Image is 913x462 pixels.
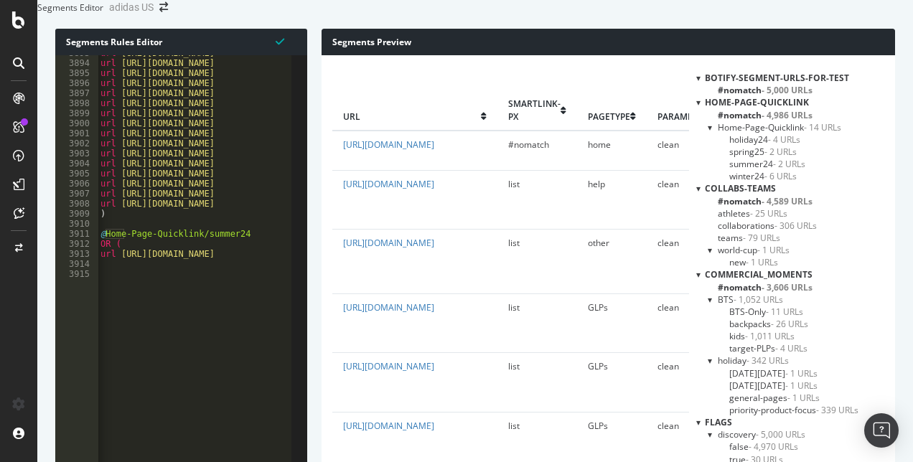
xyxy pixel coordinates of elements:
div: 3904 [55,159,98,169]
span: Click to filter collabs-teams on world-cup and its children [718,244,790,256]
span: url [343,110,481,123]
span: list [508,178,520,190]
span: list [508,237,520,249]
div: 3905 [55,169,98,179]
span: Click to filter flags on discovery/false [729,440,798,453]
span: Click to filter flags on discovery and its children [718,428,805,440]
span: clean [657,138,679,151]
span: Click to filter commercial_moments on BTS and its children [718,293,783,306]
span: - 1 URLs [785,379,818,392]
span: GLPs [588,301,608,313]
span: Click to filter commercial_moments on holiday and its children [718,354,789,367]
span: Click to filter collabs-teams on athletes [718,207,787,220]
span: - 1,052 URLs [734,293,783,306]
span: clean [657,360,679,372]
div: 3897 [55,88,98,98]
span: - 5,000 URLs [756,428,805,440]
span: Syntax is valid [276,34,284,48]
span: Click to filter collabs-teams on #nomatch [718,195,813,207]
span: - 4 URLs [775,342,807,354]
span: Home-Page-Quicklink [705,96,809,108]
span: - 1 URLs [757,244,790,256]
div: 3910 [55,219,98,229]
span: - 4,589 URLs [762,195,813,207]
div: 3900 [55,118,98,128]
span: - 3,606 URLs [762,281,813,293]
span: list [508,420,520,432]
span: help [588,178,605,190]
span: - 1 URLs [785,367,818,379]
span: pagetype [588,110,630,123]
span: Click to filter commercial_moments on holiday/cyber-monday [729,379,818,392]
div: 3913 [55,249,98,259]
a: [URL][DOMAIN_NAME] [343,178,434,190]
div: 3915 [55,269,98,279]
a: [URL][DOMAIN_NAME] [343,237,434,249]
span: GLPs [588,420,608,432]
span: - 1 URLs [746,256,778,268]
div: Segments Editor [37,1,103,14]
span: - 339 URLs [816,404,858,416]
div: Segments Preview [322,29,895,55]
span: Click to filter commercial_moments on BTS/BTS-Only [729,306,803,318]
div: 3912 [55,239,98,249]
div: 3911 [55,229,98,239]
div: 3909 [55,209,98,219]
div: 3907 [55,189,98,199]
div: 3914 [55,259,98,269]
div: arrow-right-arrow-left [159,2,168,12]
span: Click to filter Home-Page-Quicklink on Home-Page-Quicklink/summer24 [729,158,805,170]
div: 3903 [55,148,98,159]
span: Click to filter collabs-teams on teams [718,232,780,244]
div: 3902 [55,138,98,148]
span: Click to filter commercial_moments on holiday/general-pages [729,392,820,404]
span: clean [657,420,679,432]
span: - 6 URLs [764,170,797,182]
div: 3908 [55,199,98,209]
span: - 342 URLs [746,354,789,367]
span: - 2 URLs [773,158,805,170]
span: Click to filter commercial_moments on holiday/priority-product-focus [729,404,858,416]
span: Click to filter collabs-teams on world-cup/new [729,256,778,268]
a: [URL][DOMAIN_NAME] [343,360,434,372]
span: Click to filter Botify-Segment-URLs-for-Test on #nomatch [718,84,813,96]
span: commercial_moments [705,268,813,280]
div: 3901 [55,128,98,138]
a: [URL][DOMAIN_NAME] [343,301,434,313]
div: 3899 [55,108,98,118]
span: Click to filter Home-Page-Quicklink on Home-Page-Quicklink/holiday24 [729,133,800,146]
span: - 4,986 URLs [762,109,813,121]
span: Click to filter commercial_moments on BTS/kids [729,330,795,342]
span: Botify-Segment-URLs-for-Test [705,72,849,84]
span: - 306 URLs [774,220,817,232]
span: Click to filter Home-Page-Quicklink on Home-Page-Quicklink/winter24 [729,170,797,182]
div: 3896 [55,78,98,88]
span: Click to filter commercial_moments on holiday/black-friday [729,367,818,379]
span: Click to filter Home-Page-Quicklink on Home-Page-Quicklink/spring25 [729,146,797,158]
span: - 25 URLs [750,207,787,220]
div: Open Intercom Messenger [864,413,899,448]
span: flags [705,416,732,428]
span: GLPs [588,360,608,372]
span: - 1 URLs [787,392,820,404]
span: smartlink-px [508,98,561,122]
span: - 1,011 URLs [745,330,795,342]
span: clean [657,301,679,313]
div: 3906 [55,179,98,189]
span: clean [657,178,679,190]
span: parameters [657,110,713,123]
span: - 5,000 URLs [762,84,813,96]
span: - 4,970 URLs [749,440,798,453]
a: [URL][DOMAIN_NAME] [343,138,434,151]
span: Click to filter commercial_moments on BTS/target-PLPs [729,342,807,354]
span: - 14 URLs [804,121,841,133]
span: collabs-teams [705,182,776,194]
span: - 79 URLs [743,232,780,244]
div: Segments Rules Editor [55,29,307,55]
span: home [588,138,611,151]
span: - 2 URLs [764,146,797,158]
span: Click to filter commercial_moments on BTS/backpacks [729,318,808,330]
span: - 4 URLs [768,133,800,146]
span: Click to filter Home-Page-Quicklink on #nomatch [718,109,813,121]
span: - 11 URLs [766,306,803,318]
